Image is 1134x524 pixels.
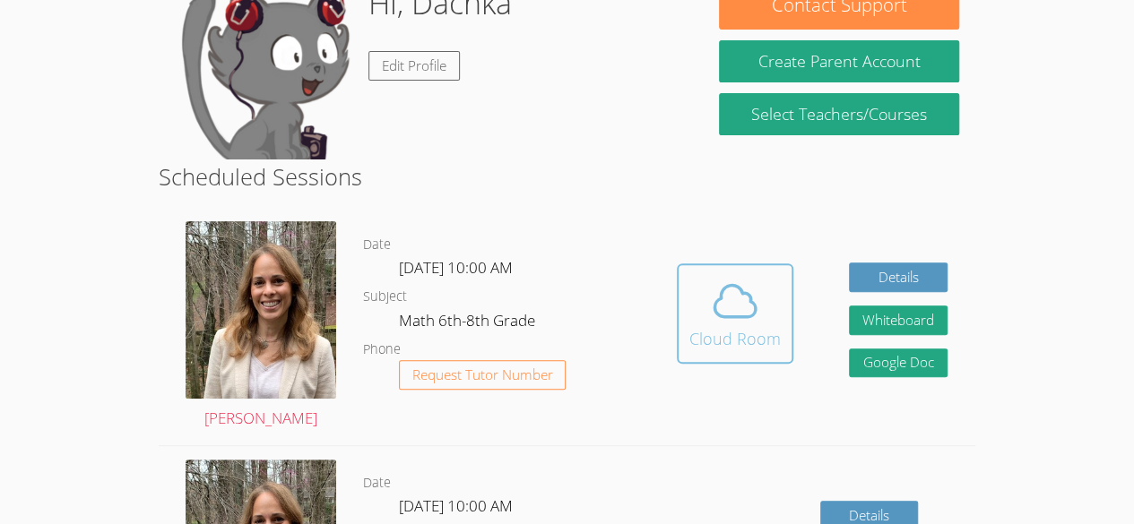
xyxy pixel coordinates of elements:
[399,257,513,278] span: [DATE] 10:00 AM
[399,495,513,516] span: [DATE] 10:00 AM
[689,326,781,351] div: Cloud Room
[363,472,391,494] dt: Date
[849,305,948,335] button: Whiteboard
[159,159,975,193] h2: Scheduled Sessions
[363,339,401,361] dt: Phone
[719,93,958,135] a: Select Teachers/Courses
[849,348,948,378] a: Google Doc
[186,221,336,398] img: avatar.png
[368,51,460,81] a: Edit Profile
[719,40,958,82] button: Create Parent Account
[677,263,793,364] button: Cloud Room
[849,262,948,292] a: Details
[363,286,407,308] dt: Subject
[399,308,539,339] dd: Math 6th-8th Grade
[399,360,567,390] button: Request Tutor Number
[186,221,336,432] a: [PERSON_NAME]
[363,234,391,256] dt: Date
[412,368,553,382] span: Request Tutor Number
